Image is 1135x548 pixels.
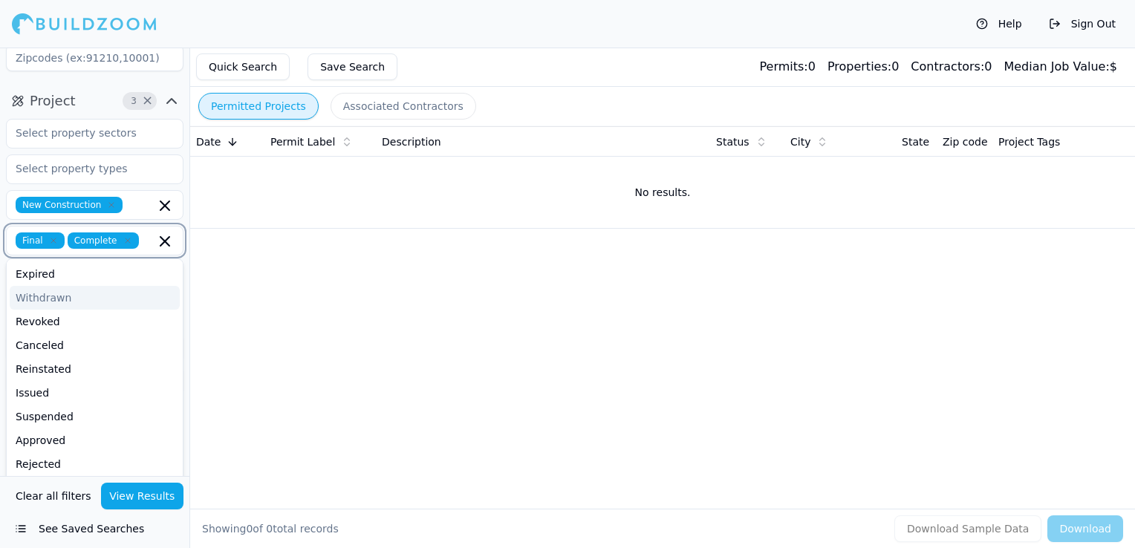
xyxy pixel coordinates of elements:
button: Help [969,12,1030,36]
button: Project3Clear Project filters [6,89,183,113]
span: Median Job Value: [1004,59,1109,74]
div: Suspended [10,405,180,428]
button: See Saved Searches [6,515,183,542]
div: Reinstated [10,357,180,381]
span: Contractors: [911,59,984,74]
span: State [902,134,929,149]
input: Zipcodes (ex:91210,10001) [6,45,183,71]
span: Description [382,134,441,149]
span: 0 [266,523,273,535]
div: Revoked [10,310,180,333]
div: Withdrawn [10,286,180,310]
div: 0 [911,58,992,76]
input: Select property sectors [7,120,164,146]
span: Permit Label [270,134,335,149]
div: 0 [759,58,815,76]
div: $ [1004,58,1117,76]
div: Issued [10,381,180,405]
span: Project Tags [998,134,1060,149]
div: Showing of total records [202,521,339,536]
span: Date [196,134,221,149]
div: Canceled [10,333,180,357]
td: No results. [190,157,1135,228]
div: Rejected [10,452,180,476]
div: Expired [10,262,180,286]
span: 3 [126,94,141,108]
span: Status [716,134,749,149]
button: Quick Search [196,53,290,80]
button: Associated Contractors [331,93,476,120]
div: Approved [10,428,180,452]
span: Zip code [943,134,988,149]
input: Select property types [7,155,164,182]
span: Project [30,91,76,111]
span: New Construction [16,197,123,213]
button: Sign Out [1041,12,1123,36]
div: Suggestions [6,258,183,481]
button: View Results [101,483,184,509]
span: Final [16,232,65,249]
span: Properties: [827,59,891,74]
span: City [790,134,810,149]
button: Save Search [308,53,397,80]
button: Clear all filters [12,483,95,509]
span: Complete [68,232,139,249]
span: Clear Project filters [142,97,153,105]
span: Permits: [759,59,807,74]
span: 0 [246,523,253,535]
div: 0 [827,58,899,76]
button: Permitted Projects [198,93,319,120]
